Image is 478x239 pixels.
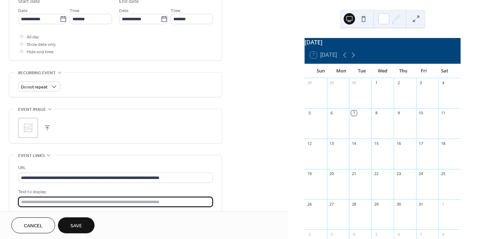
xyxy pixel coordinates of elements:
div: 1 [374,80,379,86]
div: Thu [393,64,414,78]
div: Tue [351,64,372,78]
div: 7 [351,110,356,116]
div: 2 [307,232,312,237]
div: 16 [396,141,401,146]
div: Text to display [18,188,211,196]
div: 5 [307,110,312,116]
div: 18 [440,141,446,146]
div: 13 [329,141,334,146]
div: Sat [434,64,455,78]
div: 10 [418,110,424,116]
div: 12 [307,141,312,146]
span: Show date only [27,41,56,48]
span: Recurring event [18,69,56,77]
div: 25 [440,171,446,176]
div: Mon [331,64,351,78]
div: 6 [396,232,401,237]
div: 28 [307,80,312,86]
div: URL [18,164,211,172]
span: Hide end time [27,48,54,56]
div: 17 [418,141,424,146]
div: 2 [396,80,401,86]
div: 3 [329,232,334,237]
div: 3 [418,80,424,86]
span: Cancel [24,222,43,230]
div: 22 [374,171,379,176]
span: Date [18,7,28,15]
div: 30 [396,201,401,207]
button: Cancel [11,217,55,233]
div: 1 [440,201,446,207]
div: 9 [396,110,401,116]
button: Save [58,217,95,233]
span: Event image [18,106,46,113]
span: Time [70,7,80,15]
div: Fri [414,64,434,78]
span: Save [70,222,82,230]
div: [DATE] [305,38,461,47]
span: Time [171,7,181,15]
div: 29 [329,80,334,86]
div: 27 [329,201,334,207]
div: 20 [329,171,334,176]
div: Wed [372,64,393,78]
div: 29 [374,201,379,207]
div: 30 [351,80,356,86]
div: 6 [329,110,334,116]
div: 5 [374,232,379,237]
div: ; [18,118,38,138]
div: 11 [440,110,446,116]
span: Date [119,7,129,15]
div: 28 [351,201,356,207]
div: 26 [307,201,312,207]
div: Sun [310,64,331,78]
div: 19 [307,171,312,176]
div: 15 [374,141,379,146]
span: All day [27,33,39,41]
span: Event links [18,152,45,159]
div: 7 [418,232,424,237]
div: 14 [351,141,356,146]
div: 21 [351,171,356,176]
div: 23 [396,171,401,176]
div: 8 [374,110,379,116]
div: 8 [440,232,446,237]
div: 4 [351,232,356,237]
span: Do not repeat [21,83,48,91]
div: 31 [418,201,424,207]
div: 24 [418,171,424,176]
div: 4 [440,80,446,86]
